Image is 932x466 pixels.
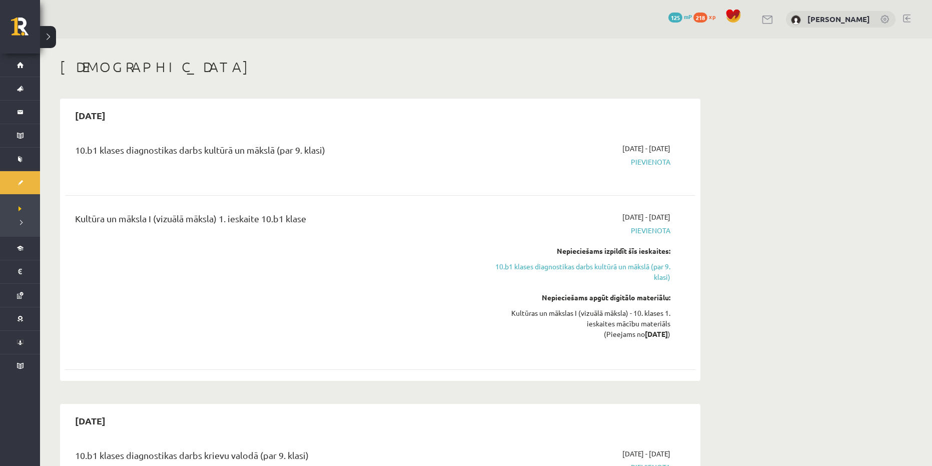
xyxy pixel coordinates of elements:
div: Nepieciešams apgūt digitālo materiālu: [482,292,670,303]
div: Kultūra un māksla I (vizuālā māksla) 1. ieskaite 10.b1 klase [75,212,467,230]
span: [DATE] - [DATE] [622,143,670,154]
a: [PERSON_NAME] [807,14,870,24]
span: mP [684,13,692,21]
strong: [DATE] [645,329,668,338]
img: Vitālijs Čugunovs [791,15,801,25]
h2: [DATE] [65,409,116,432]
h1: [DEMOGRAPHIC_DATA] [60,59,700,76]
span: 218 [693,13,707,23]
a: 125 mP [668,13,692,21]
span: [DATE] - [DATE] [622,212,670,222]
a: Rīgas 1. Tālmācības vidusskola [11,18,40,43]
span: xp [709,13,715,21]
span: [DATE] - [DATE] [622,448,670,459]
div: Kultūras un mākslas I (vizuālā māksla) - 10. klases 1. ieskaites mācību materiāls (Pieejams no ) [482,308,670,339]
div: Nepieciešams izpildīt šīs ieskaites: [482,246,670,256]
a: 10.b1 klases diagnostikas darbs kultūrā un mākslā (par 9. klasi) [482,261,670,282]
a: 218 xp [693,13,720,21]
span: Pievienota [482,225,670,236]
span: Pievienota [482,157,670,167]
span: 125 [668,13,682,23]
h2: [DATE] [65,104,116,127]
div: 10.b1 klases diagnostikas darbs kultūrā un mākslā (par 9. klasi) [75,143,467,162]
